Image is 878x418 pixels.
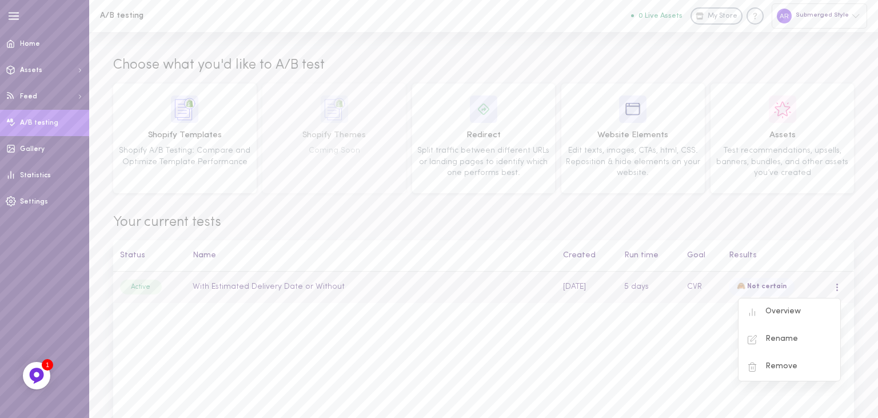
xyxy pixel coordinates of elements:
[321,95,348,123] img: icon
[739,298,840,326] div: Overview
[617,240,680,272] th: Run time
[565,129,701,142] span: Website Elements
[100,11,289,20] h1: A/B testing
[715,129,850,142] span: Assets
[729,278,795,296] div: 🙈 Not certain
[470,95,497,123] img: icon
[20,67,42,74] span: Assets
[681,272,723,303] td: CVR
[20,198,48,205] span: Settings
[266,129,402,142] span: Shopify Themes
[617,272,680,303] td: 5 days
[769,95,796,123] img: icon
[117,129,253,142] span: Shopify Templates
[557,240,617,272] th: Created
[28,367,45,384] img: Feedback Button
[723,240,827,272] th: Results
[631,12,691,20] a: 0 Live Assets
[186,272,557,303] td: With Estimated Delivery Date or Without
[566,146,700,177] span: Edit texts, images, CTAs, html, CSS. Reposition & hide elements on your website.
[113,56,325,75] span: Choose what you'd like to A/B test
[113,213,854,233] span: Your current tests
[186,240,557,272] th: Name
[20,172,51,179] span: Statistics
[120,280,162,294] div: Active
[171,95,198,123] img: icon
[20,146,45,153] span: Gallery
[747,7,764,25] div: Knowledge center
[20,41,40,47] span: Home
[20,120,58,126] span: A/B testing
[739,326,840,353] div: Rename
[739,353,840,381] div: Remove
[772,3,867,28] div: Submerged Style
[708,11,737,22] span: My Store
[416,129,552,142] span: Redirect
[716,146,848,177] span: Test recommendations, upsells, banners, bundles, and other assets you’ve created
[119,146,250,166] span: Shopify A/B Testing: Compare and Optimize Template Performance
[20,93,37,100] span: Feed
[619,95,646,123] img: icon
[557,272,617,303] td: [DATE]
[681,240,723,272] th: Goal
[113,240,186,272] th: Status
[309,146,360,155] span: Coming Soon
[42,359,53,371] div: 1
[631,12,683,19] button: 0 Live Assets
[691,7,743,25] a: My Store
[417,146,549,177] span: Split traffic between different URLs or landing pages to identify which one performs best.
